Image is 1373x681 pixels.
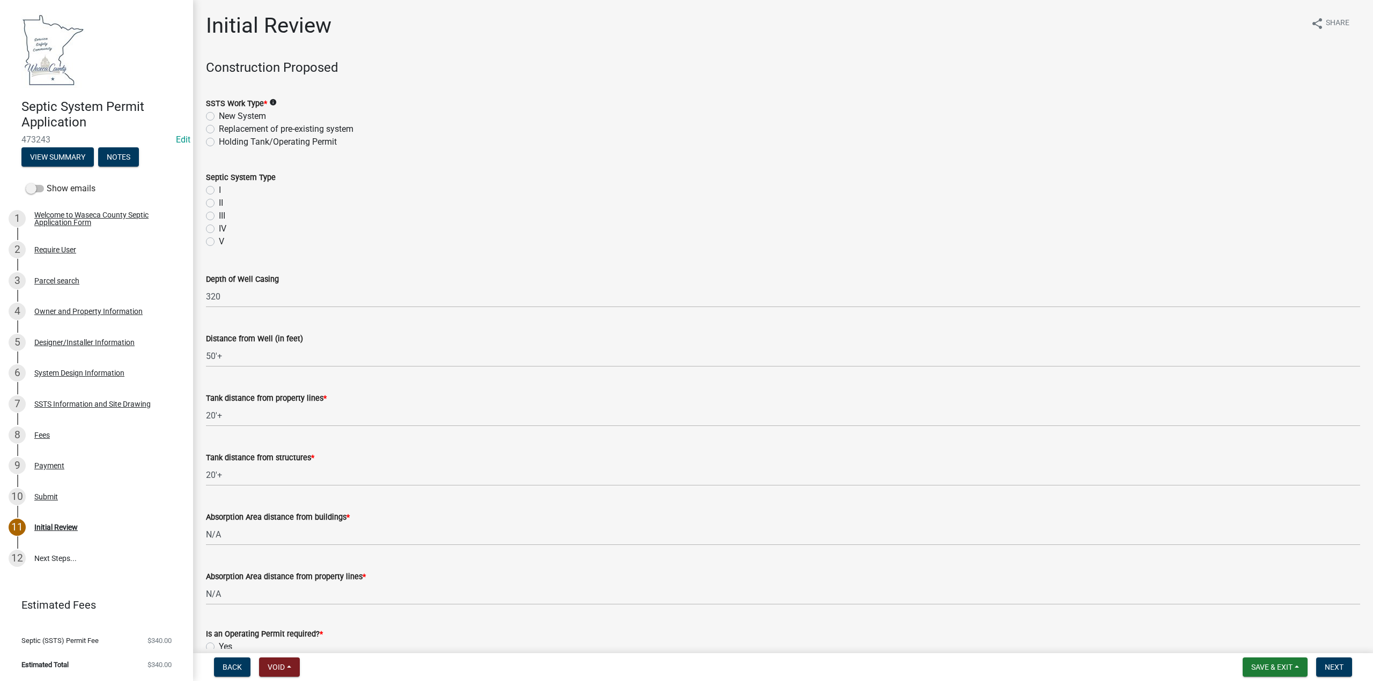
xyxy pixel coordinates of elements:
[259,657,300,677] button: Void
[219,235,224,248] label: V
[206,573,366,581] label: Absorption Area distance from property lines
[176,134,190,145] wm-modal-confirm: Edit Application Number
[9,364,26,381] div: 6
[206,454,314,462] label: Tank distance from structures
[147,637,172,644] span: $340.00
[34,211,176,226] div: Welcome to Waseca County Septic Application Form
[1325,663,1344,671] span: Next
[9,426,26,444] div: 8
[34,277,79,285] div: Parcel search
[268,663,285,671] span: Void
[1326,17,1349,30] span: Share
[214,657,250,677] button: Back
[21,661,69,668] span: Estimated Total
[34,246,76,253] div: Require User
[219,184,221,197] label: I
[9,594,176,616] a: Estimated Fees
[219,197,223,209] label: II
[219,110,266,123] label: New System
[206,395,327,402] label: Tank distance from property lines
[21,134,172,145] span: 473243
[1302,13,1358,34] button: shareShare
[219,640,232,653] label: Yes
[9,303,26,320] div: 4
[21,99,184,130] h4: Septic System Permit Application
[9,550,26,567] div: 12
[219,123,353,136] label: Replacement of pre-existing system
[34,308,143,315] div: Owner and Property Information
[98,147,139,167] button: Notes
[34,339,135,346] div: Designer/Installer Information
[9,519,26,536] div: 11
[1251,663,1293,671] span: Save & Exit
[219,209,225,222] label: III
[269,99,277,106] i: info
[9,457,26,474] div: 9
[206,514,350,521] label: Absorption Area distance from buildings
[9,210,26,227] div: 1
[206,631,323,638] label: Is an Operating Permit required?
[21,11,85,88] img: Waseca County, Minnesota
[34,462,64,469] div: Payment
[206,335,303,343] label: Distance from Well (in feet)
[1243,657,1308,677] button: Save & Exit
[9,488,26,505] div: 10
[21,637,99,644] span: Septic (SSTS) Permit Fee
[98,153,139,162] wm-modal-confirm: Notes
[1316,657,1352,677] button: Next
[9,241,26,258] div: 2
[26,182,95,195] label: Show emails
[206,60,1360,76] h4: Construction Proposed
[9,272,26,289] div: 3
[1311,17,1324,30] i: share
[223,663,242,671] span: Back
[176,134,190,145] a: Edit
[147,661,172,668] span: $340.00
[206,100,267,108] label: SSTS Work Type
[34,493,58,500] div: Submit
[21,153,94,162] wm-modal-confirm: Summary
[206,174,276,182] label: Septic System Type
[219,136,337,148] label: Holding Tank/Operating Permit
[34,369,124,377] div: System Design Information
[9,395,26,413] div: 7
[206,13,331,39] h1: Initial Review
[34,431,50,439] div: Fees
[9,334,26,351] div: 5
[206,276,279,283] label: Depth of Well Casing
[34,523,78,531] div: Initial Review
[21,147,94,167] button: View Summary
[34,400,151,408] div: SSTS Information and Site Drawing
[219,222,226,235] label: IV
